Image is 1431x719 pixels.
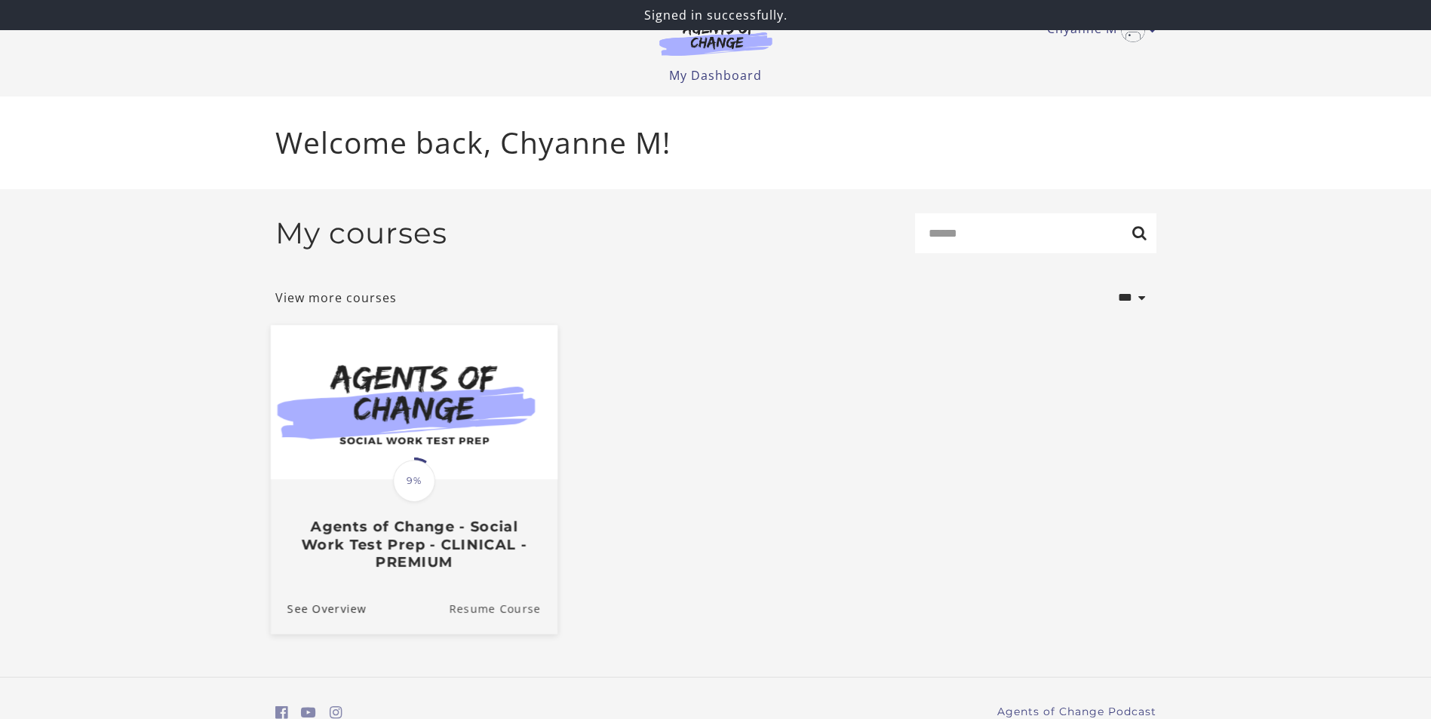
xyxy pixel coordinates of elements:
a: Agents of Change - Social Work Test Prep - CLINICAL - PREMIUM: Resume Course [449,583,557,633]
p: Signed in successfully. [6,6,1425,24]
h3: Agents of Change - Social Work Test Prep - CLINICAL - PREMIUM [287,518,540,571]
p: Welcome back, Chyanne M! [275,121,1156,165]
a: View more courses [275,289,397,307]
span: 9% [393,460,435,502]
a: Agents of Change - Social Work Test Prep - CLINICAL - PREMIUM: See Overview [270,583,366,633]
a: Toggle menu [1047,18,1149,42]
h2: My courses [275,216,447,251]
a: My Dashboard [669,67,762,84]
img: Agents of Change Logo [643,21,788,56]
